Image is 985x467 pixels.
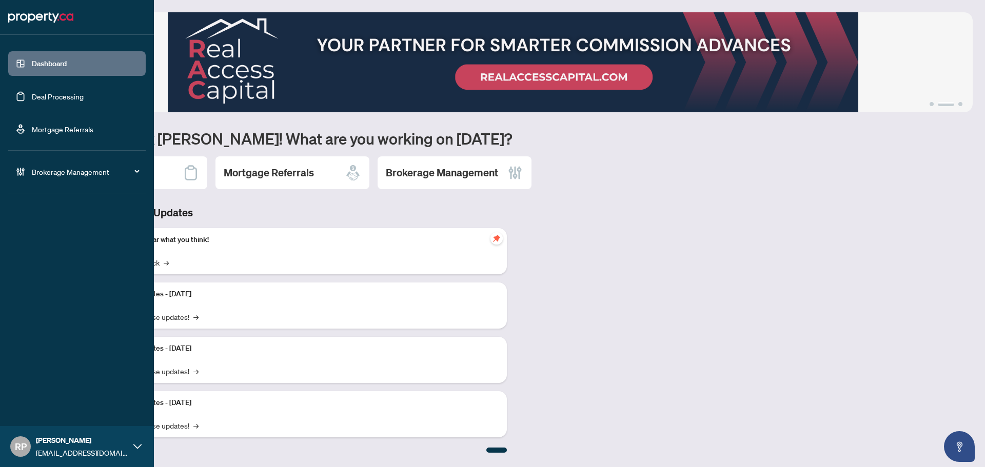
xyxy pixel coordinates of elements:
h1: Welcome back [PERSON_NAME]! What are you working on [DATE]? [53,129,973,148]
span: Brokerage Management [32,166,139,177]
span: pushpin [490,232,503,245]
h3: Brokerage & Industry Updates [53,206,507,220]
a: Mortgage Referrals [32,125,93,134]
a: Deal Processing [32,92,84,101]
span: [PERSON_NAME] [36,435,128,446]
h2: Brokerage Management [386,166,498,180]
button: Open asap [944,431,975,462]
img: Slide 1 [53,12,973,112]
a: Dashboard [32,59,67,68]
button: 1 [930,102,934,106]
span: → [164,257,169,268]
img: logo [8,9,73,26]
p: Platform Updates - [DATE] [108,343,499,354]
button: 3 [958,102,962,106]
button: 2 [938,102,954,106]
p: Platform Updates - [DATE] [108,397,499,409]
p: We want to hear what you think! [108,234,499,246]
p: Platform Updates - [DATE] [108,289,499,300]
span: → [193,311,199,322]
span: → [193,420,199,431]
h2: Mortgage Referrals [224,166,314,180]
span: → [193,366,199,377]
span: [EMAIL_ADDRESS][DOMAIN_NAME] [36,447,128,458]
span: RP [15,439,27,454]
